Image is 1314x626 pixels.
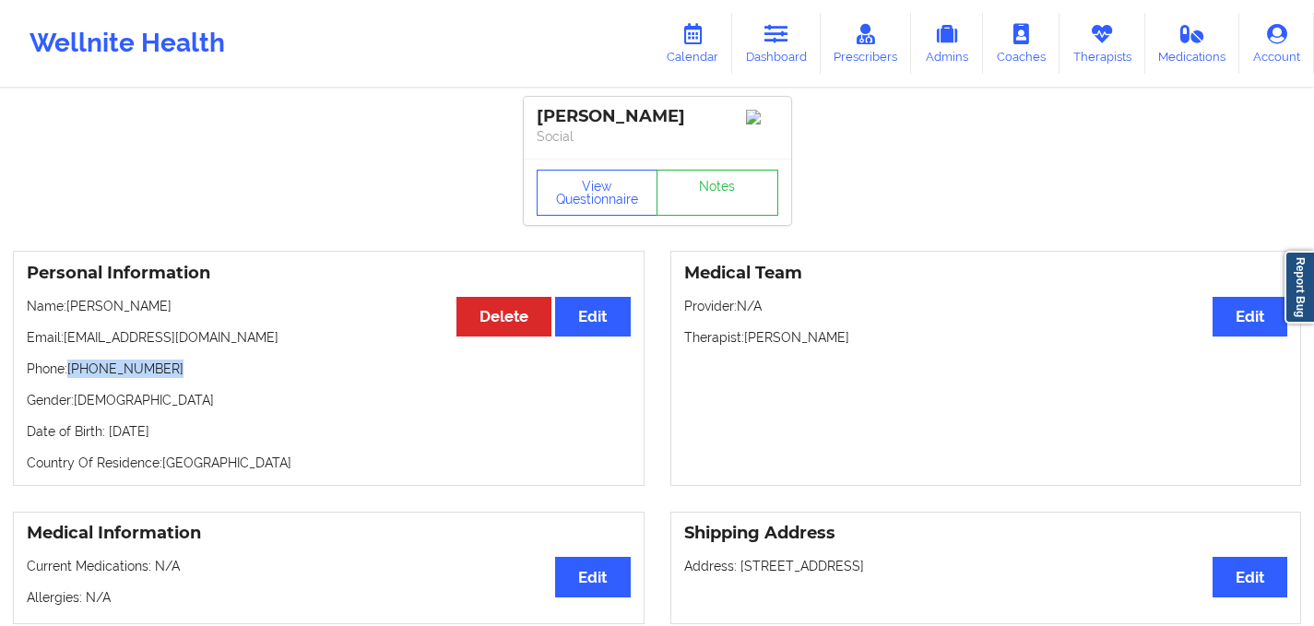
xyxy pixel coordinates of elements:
[27,391,631,409] p: Gender: [DEMOGRAPHIC_DATA]
[27,263,631,284] h3: Personal Information
[911,13,983,74] a: Admins
[27,557,631,575] p: Current Medications: N/A
[27,360,631,378] p: Phone: [PHONE_NUMBER]
[684,328,1288,347] p: Therapist: [PERSON_NAME]
[27,328,631,347] p: Email: [EMAIL_ADDRESS][DOMAIN_NAME]
[27,588,631,607] p: Allergies: N/A
[1145,13,1240,74] a: Medications
[27,454,631,472] p: Country Of Residence: [GEOGRAPHIC_DATA]
[1213,297,1287,337] button: Edit
[821,13,912,74] a: Prescribers
[27,422,631,441] p: Date of Birth: [DATE]
[27,297,631,315] p: Name: [PERSON_NAME]
[746,110,778,124] img: Image%2Fplaceholer-image.png
[537,106,778,127] div: [PERSON_NAME]
[684,297,1288,315] p: Provider: N/A
[537,170,658,216] button: View Questionnaire
[456,297,551,337] button: Delete
[684,557,1288,575] p: Address: [STREET_ADDRESS]
[983,13,1059,74] a: Coaches
[1059,13,1145,74] a: Therapists
[684,523,1288,544] h3: Shipping Address
[1213,557,1287,596] button: Edit
[1239,13,1314,74] a: Account
[732,13,821,74] a: Dashboard
[27,523,631,544] h3: Medical Information
[653,13,732,74] a: Calendar
[657,170,778,216] a: Notes
[537,127,778,146] p: Social
[555,557,630,596] button: Edit
[1284,251,1314,324] a: Report Bug
[684,263,1288,284] h3: Medical Team
[555,297,630,337] button: Edit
